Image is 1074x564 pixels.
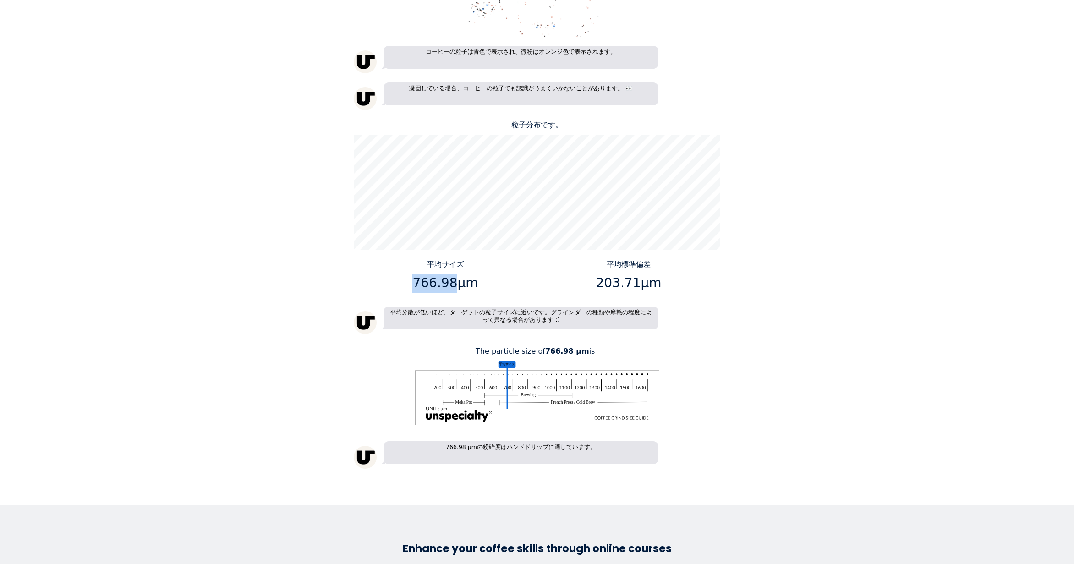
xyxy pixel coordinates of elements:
p: 平均サイズ [357,259,534,270]
img: unspecialty-logo [354,446,377,469]
p: 凝固している場合、コーヒーの粒子でも認識がうまくいかないことがあります。 👀 [384,82,658,105]
p: 766.98 µmの粉砕度はハンドドリップに適しています。 [384,441,658,464]
p: The particle size of is [354,346,720,357]
img: unspecialty-logo [354,311,377,334]
p: 平均分散が低いほど、ターゲットの粒子サイズに近いです。グラインダーの種類や摩耗の程度によって異なる場合があります :) [384,307,658,329]
h3: Enhance your coffee skills through online courses [276,542,798,556]
p: 766.98μm [357,274,534,293]
img: unspecialty-logo [354,50,377,73]
p: 平均標準偏差 [541,259,717,270]
img: unspecialty-logo [354,87,377,110]
p: コーヒーの粒子は青色で表示され、微粉はオレンジ色で表示されます。 [384,46,658,69]
tspan: 平均サイズ [499,362,515,366]
p: 203.71μm [541,274,717,293]
p: 粒子分布です。 [354,120,720,131]
b: 766.98 μm [545,347,589,356]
